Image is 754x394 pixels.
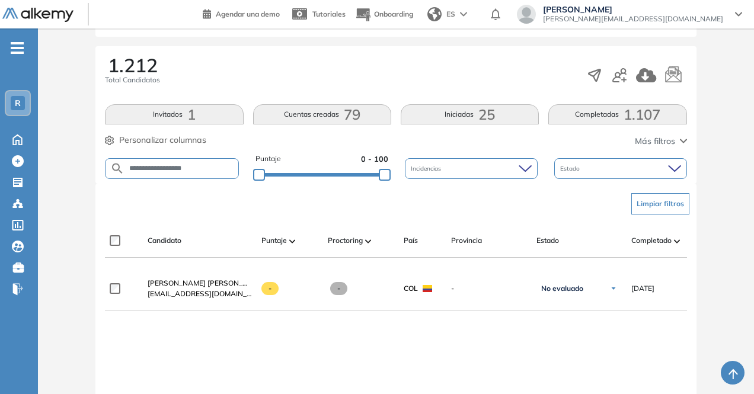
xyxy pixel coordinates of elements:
[148,235,181,246] span: Candidato
[11,47,24,49] i: -
[216,9,280,18] span: Agendar una demo
[541,284,583,293] span: No evaluado
[451,235,482,246] span: Provincia
[261,235,287,246] span: Puntaje
[423,285,432,292] img: COL
[631,235,672,246] span: Completado
[674,239,680,243] img: [missing "en.ARROW_ALT" translation]
[255,153,281,165] span: Puntaje
[289,239,295,243] img: [missing "en.ARROW_ALT" translation]
[543,14,723,24] span: [PERSON_NAME][EMAIL_ADDRESS][DOMAIN_NAME]
[328,235,363,246] span: Proctoring
[631,193,689,214] button: Limpiar filtros
[536,235,559,246] span: Estado
[460,12,467,17] img: arrow
[148,278,266,287] span: [PERSON_NAME] [PERSON_NAME]
[203,6,280,20] a: Agendar una demo
[635,135,675,148] span: Más filtros
[404,283,418,294] span: COL
[105,75,160,85] span: Total Candidatos
[405,158,538,179] div: Incidencias
[610,285,617,292] img: Ícono de flecha
[446,9,455,20] span: ES
[695,337,754,394] div: Widget de chat
[548,104,686,124] button: Completadas1.107
[695,337,754,394] iframe: Chat Widget
[105,134,206,146] button: Personalizar columnas
[374,9,413,18] span: Onboarding
[15,98,21,108] span: R
[253,104,391,124] button: Cuentas creadas79
[105,104,243,124] button: Invitados1
[148,289,252,299] span: [EMAIL_ADDRESS][DOMAIN_NAME]
[404,235,418,246] span: País
[361,153,388,165] span: 0 - 100
[110,161,124,176] img: SEARCH_ALT
[330,282,347,295] span: -
[261,282,279,295] span: -
[312,9,346,18] span: Tutoriales
[635,135,687,148] button: Más filtros
[148,278,252,289] a: [PERSON_NAME] [PERSON_NAME]
[554,158,687,179] div: Estado
[355,2,413,27] button: Onboarding
[427,7,442,21] img: world
[411,164,443,173] span: Incidencias
[631,283,654,294] span: [DATE]
[560,164,582,173] span: Estado
[108,56,158,75] span: 1.212
[2,8,74,23] img: Logo
[451,283,527,294] span: -
[119,134,206,146] span: Personalizar columnas
[543,5,723,14] span: [PERSON_NAME]
[365,239,371,243] img: [missing "en.ARROW_ALT" translation]
[401,104,539,124] button: Iniciadas25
